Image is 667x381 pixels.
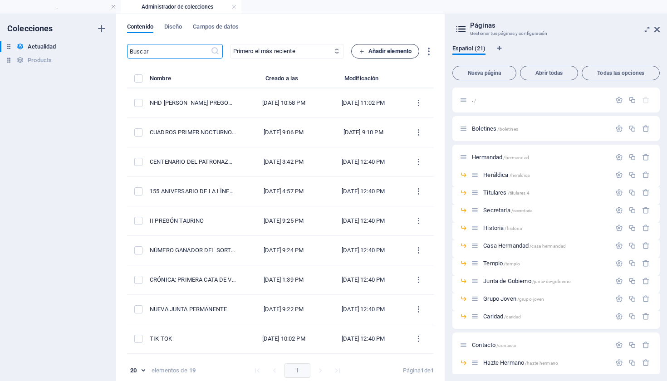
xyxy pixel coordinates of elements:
[510,173,530,178] span: /heraldica
[28,41,56,52] h6: Actualidad
[359,46,412,57] span: Añadir elemento
[483,260,520,267] span: Haz clic para abrir la página
[615,359,623,366] div: Configuración
[642,277,650,285] div: Eliminar
[628,259,636,267] div: Duplicar
[615,341,623,349] div: Configuración
[127,21,153,34] span: Contenido
[251,128,316,137] div: [DATE] 9:06 PM
[628,171,636,179] div: Duplicar
[628,313,636,320] div: Duplicar
[524,70,574,76] span: Abrir todas
[511,208,533,213] span: /secretaria
[483,295,544,302] span: Haz clic para abrir la página
[642,96,650,104] div: La página principal no puede eliminarse
[331,128,396,137] div: [DATE] 9:10 PM
[628,153,636,161] div: Duplicar
[331,276,396,284] div: [DATE] 12:40 PM
[127,366,148,375] div: 20
[324,73,403,88] th: Modificación
[642,224,650,232] div: Eliminar
[615,295,623,303] div: Configuración
[251,305,316,313] div: [DATE] 9:22 PM
[481,225,611,231] div: Historia/historia
[244,73,324,88] th: Creado a las
[628,125,636,132] div: Duplicar
[28,55,52,66] h6: Products
[615,96,623,104] div: Configuración
[615,242,623,249] div: Configuración
[331,99,396,107] div: [DATE] 11:02 PM
[251,246,316,254] div: [DATE] 9:24 PM
[150,73,244,88] th: Nombre
[469,154,611,160] div: Hermandad/hermandad
[164,21,182,34] span: Diseño
[150,128,236,137] div: CUADROS PRIMER NOCTURNO MASCUINO
[615,277,623,285] div: Configuración
[628,277,636,285] div: Duplicar
[431,367,434,374] strong: 1
[421,367,424,374] strong: 1
[615,153,623,161] div: Configuración
[497,127,518,132] span: /boletines
[403,366,434,375] div: Página de
[508,190,530,195] span: /titulares-4
[481,360,611,366] div: Hazte Hermano/hazte-hermano
[472,154,529,161] span: Haz clic para abrir la página
[615,224,623,232] div: Configuración
[496,343,516,348] span: /contacto
[193,21,238,34] span: Campos de datos
[189,366,196,375] strong: 19
[481,278,611,284] div: Junta de Gobierno/junta-de-gobierno
[642,341,650,349] div: Eliminar
[504,314,521,319] span: /caridad
[483,242,566,249] span: Haz clic para abrir la página
[628,242,636,249] div: Duplicar
[481,260,611,266] div: Templo/templo
[251,187,316,195] div: [DATE] 4:57 PM
[452,43,486,56] span: Español (21)
[481,243,611,249] div: Casa Hermandad/casa-hermandad
[150,276,236,284] div: CRÓNICA: PRIMERA CATA DE VINOS SOLIDARIA
[150,99,236,107] div: NHD JUAN CARLOS MORAL PREGONERO DE LA SEMANA SANTA DE LA LÍNEA 2026
[481,190,611,195] div: Titulares/titulares-4
[615,259,623,267] div: Configuración
[503,155,529,160] span: /hermandad
[642,189,650,196] div: Eliminar
[331,217,396,225] div: [DATE] 12:40 PM
[642,125,650,132] div: Eliminar
[530,244,566,249] span: /casa-hermandad
[469,97,611,103] div: ./
[331,187,396,195] div: [DATE] 12:40 PM
[456,70,512,76] span: Nueva página
[251,99,316,107] div: [DATE] 10:58 PM
[251,217,316,225] div: [DATE] 9:25 PM
[150,335,236,343] div: TIK TOK
[505,226,521,231] span: /historia
[481,296,611,302] div: Grupo Joven/grupo-joven
[452,66,516,80] button: Nueva página
[615,125,623,132] div: Configuración
[470,29,642,38] h3: Gestionar tus páginas y configuración
[642,206,650,214] div: Eliminar
[481,313,611,319] div: Caridad/caridad
[251,158,316,166] div: [DATE] 3:42 PM
[483,278,571,284] span: Haz clic para abrir la página
[331,335,396,343] div: [DATE] 12:40 PM
[642,171,650,179] div: Eliminar
[628,341,636,349] div: Duplicar
[96,23,107,34] i: Crear colección
[615,171,623,179] div: Configuración
[615,206,623,214] div: Configuración
[127,44,211,59] input: Buscar
[251,276,316,284] div: [DATE] 1:39 PM
[481,207,611,213] div: Secretaría/secretaria
[483,313,521,320] span: Haz clic para abrir la página
[249,363,346,378] nav: pagination navigation
[504,261,520,266] span: /templo
[7,23,53,34] h6: Colecciones
[525,361,558,366] span: /hazte-hermano
[532,279,571,284] span: /junta-de-gobierno
[483,225,521,231] span: Haz clic para abrir la página
[520,66,578,80] button: Abrir todas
